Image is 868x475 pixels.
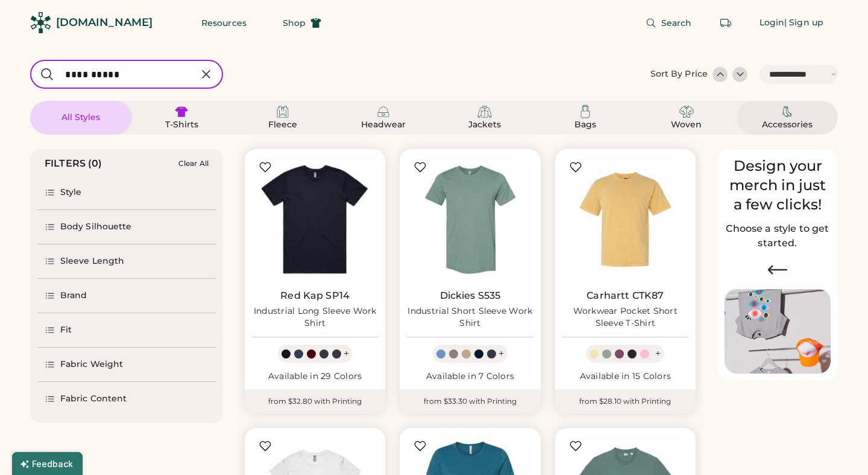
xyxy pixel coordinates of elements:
button: Resources [187,11,261,35]
div: Available in 7 Colors [407,371,533,383]
div: + [498,347,504,360]
span: Search [661,19,692,27]
div: Industrial Long Sleeve Work Shirt [252,305,378,330]
div: Style [60,186,82,199]
div: Fleece [256,119,310,131]
img: Bags Icon [578,104,593,119]
a: Dickies S535 [440,290,501,302]
div: Sort By Price [650,68,708,80]
img: Jackets Icon [477,104,492,119]
div: + [655,347,661,360]
span: Shop [283,19,306,27]
div: Fabric Weight [60,359,123,371]
div: Brand [60,290,87,302]
div: Workwear Pocket Short Sleeve T-Shirt [562,305,688,330]
img: T-Shirts Icon [174,104,189,119]
a: Carhartt CTK87 [587,290,664,302]
a: Red Kap SP14 [280,290,350,302]
div: from $28.10 with Printing [555,389,696,413]
div: Body Silhouette [60,221,132,233]
img: Fleece Icon [275,104,290,119]
div: Headwear [356,119,410,131]
div: | Sign up [784,17,823,29]
div: Jackets [458,119,512,131]
div: from $33.30 with Printing [400,389,540,413]
button: Search [631,11,706,35]
div: Fabric Content [60,393,127,405]
div: Accessories [760,119,814,131]
div: Industrial Short Sleeve Work Shirt [407,305,533,330]
div: All Styles [54,112,108,124]
div: Login [759,17,785,29]
div: + [344,347,349,360]
img: Accessories Icon [780,104,794,119]
div: FILTERS (0) [45,156,102,171]
div: Available in 15 Colors [562,371,688,383]
div: Sleeve Length [60,255,124,267]
div: Design your merch in just a few clicks! [725,156,831,214]
div: Available in 29 Colors [252,371,378,383]
div: [DOMAIN_NAME] [56,15,153,30]
img: Headwear Icon [376,104,391,119]
img: Woven Icon [679,104,694,119]
img: Dickies S535 Industrial Short Sleeve Work Shirt [407,156,533,282]
div: Woven [659,119,714,131]
div: Bags [558,119,612,131]
img: Carhartt CTK87 Workwear Pocket Short Sleeve T-Shirt [562,156,688,282]
div: Clear All [178,159,209,168]
div: Fit [60,324,72,336]
div: T-Shirts [154,119,209,131]
img: Red Kap SP14 Industrial Long Sleeve Work Shirt [252,156,378,282]
h2: Choose a style to get started. [725,222,831,250]
button: Retrieve an order [714,11,738,35]
div: from $32.80 with Printing [245,389,385,413]
img: Image of Lisa Congdon Eye Print on T-Shirt and Hat [725,289,831,374]
button: Shop [268,11,336,35]
img: Rendered Logo - Screens [30,12,51,33]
